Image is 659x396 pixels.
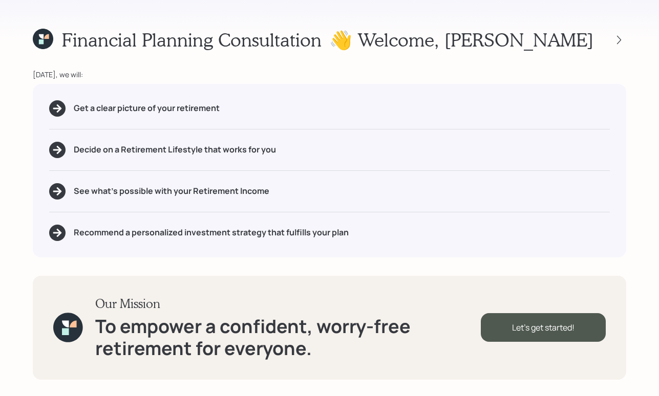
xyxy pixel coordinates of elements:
h5: See what's possible with your Retirement Income [74,186,269,196]
h1: To empower a confident, worry-free retirement for everyone. [95,315,481,359]
h5: Get a clear picture of your retirement [74,103,220,113]
h5: Decide on a Retirement Lifestyle that works for you [74,145,276,155]
h1: 👋 Welcome , [PERSON_NAME] [329,29,593,51]
div: [DATE], we will: [33,69,626,80]
h1: Financial Planning Consultation [61,29,322,51]
div: Let's get started! [481,313,606,342]
h3: Our Mission [95,296,481,311]
h5: Recommend a personalized investment strategy that fulfills your plan [74,228,349,237]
